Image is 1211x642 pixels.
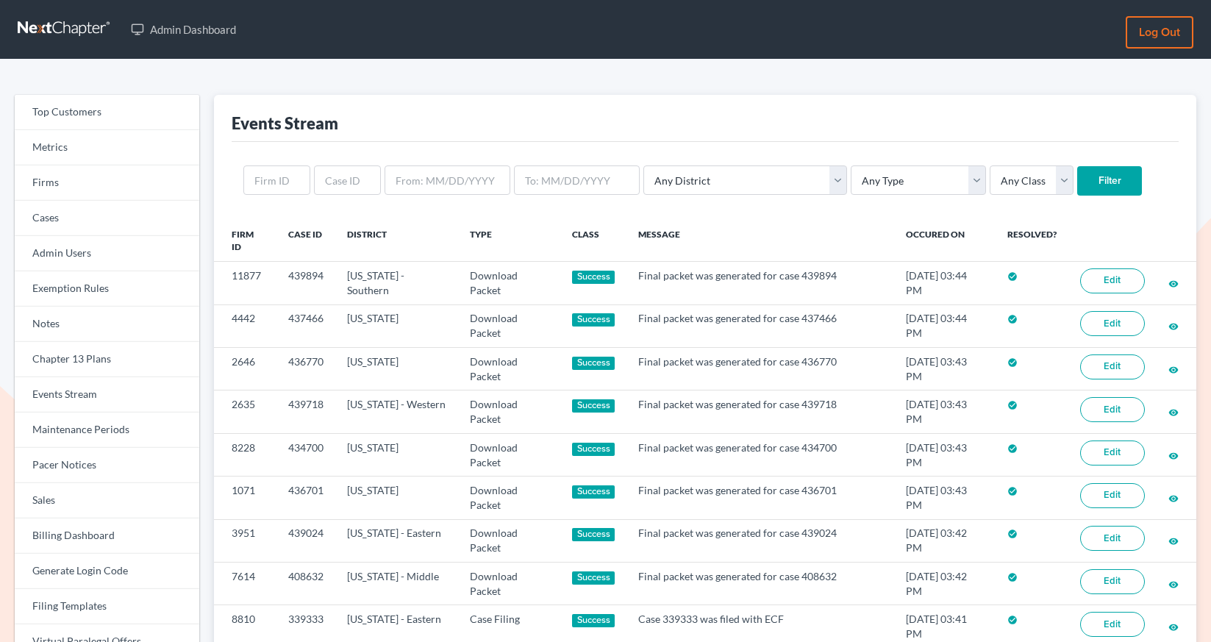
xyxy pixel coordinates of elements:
div: Success [572,357,615,370]
td: 2635 [214,390,276,433]
a: visibility [1168,491,1179,504]
td: Final packet was generated for case 436770 [626,348,894,390]
i: visibility [1168,579,1179,590]
a: Edit [1080,268,1145,293]
div: Success [572,399,615,413]
td: [DATE] 03:43 PM [894,390,996,433]
input: From: MM/DD/YYYY [385,165,510,195]
td: [DATE] 03:44 PM [894,262,996,304]
i: visibility [1168,493,1179,504]
td: Download Packet [458,433,561,476]
a: visibility [1168,277,1179,289]
td: [DATE] 03:44 PM [894,304,996,347]
a: Log out [1126,16,1193,49]
input: To: MM/DD/YYYY [514,165,640,195]
a: Billing Dashboard [15,518,199,554]
td: [US_STATE] [335,348,458,390]
a: Chapter 13 Plans [15,342,199,377]
td: [US_STATE] - Western [335,390,458,433]
td: 4442 [214,304,276,347]
a: Events Stream [15,377,199,413]
td: [US_STATE] - Southern [335,262,458,304]
th: Case ID [276,219,335,262]
a: Edit [1080,354,1145,379]
td: Download Packet [458,348,561,390]
i: check_circle [1007,615,1018,625]
td: Download Packet [458,304,561,347]
td: 437466 [276,304,335,347]
a: visibility [1168,449,1179,461]
td: Final packet was generated for case 437466 [626,304,894,347]
a: Edit [1080,569,1145,594]
td: 2646 [214,348,276,390]
td: [US_STATE] - Middle [335,563,458,605]
td: [DATE] 03:43 PM [894,348,996,390]
div: Success [572,271,615,284]
i: check_circle [1007,314,1018,324]
i: visibility [1168,365,1179,375]
td: 439718 [276,390,335,433]
td: 439024 [276,519,335,562]
a: Cases [15,201,199,236]
div: Success [572,571,615,585]
a: Top Customers [15,95,199,130]
input: Filter [1077,166,1142,196]
a: Edit [1080,311,1145,336]
td: Final packet was generated for case 439024 [626,519,894,562]
a: Sales [15,483,199,518]
th: Resolved? [996,219,1068,262]
a: Edit [1080,483,1145,508]
td: Download Packet [458,563,561,605]
td: Download Packet [458,262,561,304]
a: Admin Dashboard [124,16,243,43]
th: Type [458,219,561,262]
td: 11877 [214,262,276,304]
div: Events Stream [232,113,338,134]
a: Edit [1080,526,1145,551]
td: 436701 [276,477,335,519]
th: Class [560,219,626,262]
a: visibility [1168,319,1179,332]
td: Download Packet [458,519,561,562]
a: Pacer Notices [15,448,199,483]
i: visibility [1168,407,1179,418]
td: [US_STATE] [335,304,458,347]
a: visibility [1168,534,1179,546]
td: 8228 [214,433,276,476]
i: visibility [1168,536,1179,546]
th: Occured On [894,219,996,262]
a: visibility [1168,363,1179,375]
a: Exemption Rules [15,271,199,307]
td: [DATE] 03:42 PM [894,519,996,562]
td: [DATE] 03:43 PM [894,477,996,519]
td: Final packet was generated for case 436701 [626,477,894,519]
td: [US_STATE] - Eastern [335,519,458,562]
td: 434700 [276,433,335,476]
td: 436770 [276,348,335,390]
td: Final packet was generated for case 439718 [626,390,894,433]
i: visibility [1168,622,1179,632]
td: Final packet was generated for case 434700 [626,433,894,476]
input: Firm ID [243,165,310,195]
a: visibility [1168,577,1179,590]
td: [US_STATE] [335,433,458,476]
td: [DATE] 03:43 PM [894,433,996,476]
a: Maintenance Periods [15,413,199,448]
th: District [335,219,458,262]
a: Edit [1080,441,1145,466]
div: Success [572,313,615,327]
td: [DATE] 03:42 PM [894,563,996,605]
i: visibility [1168,321,1179,332]
td: Final packet was generated for case 408632 [626,563,894,605]
a: Edit [1080,397,1145,422]
td: 439894 [276,262,335,304]
a: visibility [1168,405,1179,418]
a: Edit [1080,612,1145,637]
td: 7614 [214,563,276,605]
a: Metrics [15,130,199,165]
a: Admin Users [15,236,199,271]
input: Case ID [314,165,381,195]
a: Notes [15,307,199,342]
div: Success [572,485,615,499]
i: check_circle [1007,400,1018,410]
